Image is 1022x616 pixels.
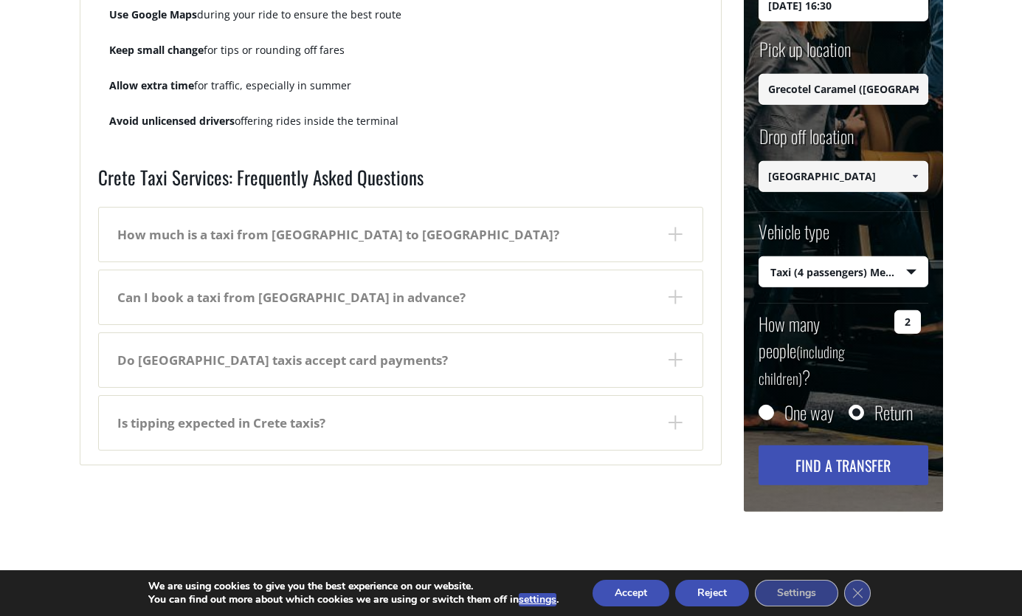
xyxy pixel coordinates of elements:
dt: How much is a taxi from [GEOGRAPHIC_DATA] to [GEOGRAPHIC_DATA]? [99,208,702,261]
p: You can find out more about which cookies we are using or switch them off in . [148,593,559,606]
strong: Keep small change [109,43,204,57]
label: Pick up location [759,35,851,73]
dt: Can I book a taxi from [GEOGRAPHIC_DATA] in advance? [99,270,702,324]
button: Find a transfer [759,445,928,485]
p: offering rides inside the terminal [109,113,703,141]
strong: Use Google Maps [109,7,197,21]
label: Vehicle type [759,219,829,256]
p: for tips or rounding off fares [109,42,703,70]
strong: Allow extra time [109,78,194,92]
button: Accept [593,580,669,606]
button: Settings [755,580,838,606]
button: settings [519,593,556,606]
label: How many people ? [759,310,886,390]
button: Reject [675,580,749,606]
a: Show All Items [902,73,927,104]
p: We are using cookies to give you the best experience on our website. [148,580,559,593]
p: during your ride to ensure the best route [109,7,703,35]
label: One way [784,405,834,420]
span: Taxi (4 passengers) Mercedes E Class [759,257,928,288]
p: for traffic, especially in summer [109,78,703,106]
dt: Do [GEOGRAPHIC_DATA] taxis accept card payments? [99,333,702,387]
label: Return [874,405,913,420]
strong: Avoid unlicensed drivers [109,114,235,128]
button: Close GDPR Cookie Banner [844,580,871,606]
input: Select drop-off location [759,161,928,192]
label: Drop off location [759,123,854,161]
dt: Is tipping expected in Crete taxis? [99,396,702,450]
input: Select pickup location [759,73,928,104]
h2: Crete Taxi Services: Frequently Asked Questions [98,164,703,199]
a: Show All Items [902,161,927,192]
small: (including children) [759,340,845,389]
